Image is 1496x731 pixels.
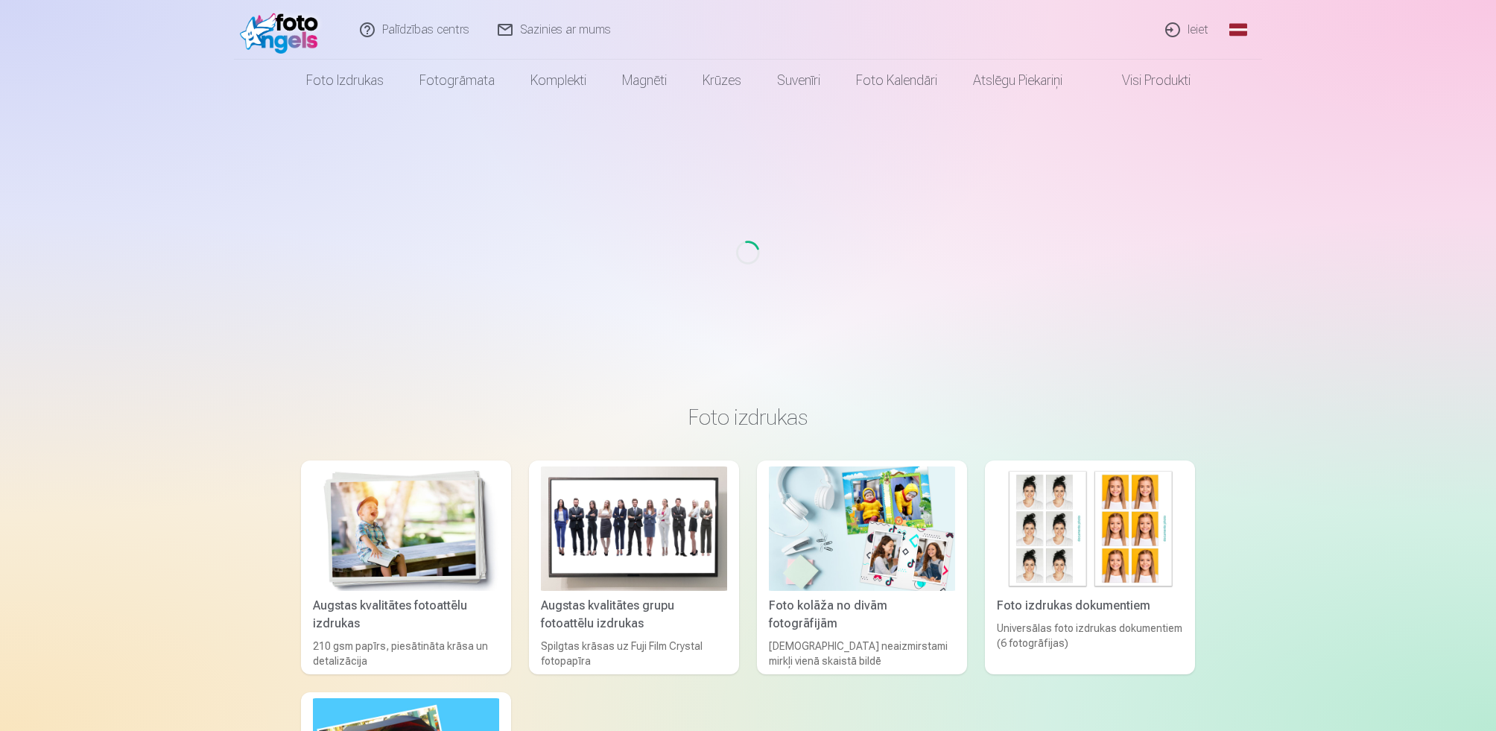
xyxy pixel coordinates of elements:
[985,461,1195,674] a: Foto izdrukas dokumentiemFoto izdrukas dokumentiemUniversālas foto izdrukas dokumentiem (6 fotogr...
[313,404,1183,431] h3: Foto izdrukas
[301,461,511,674] a: Augstas kvalitātes fotoattēlu izdrukasAugstas kvalitātes fotoattēlu izdrukas210 gsm papīrs, piesā...
[1080,60,1208,101] a: Visi produkti
[240,6,326,54] img: /fa1
[759,60,838,101] a: Suvenīri
[307,597,505,633] div: Augstas kvalitātes fotoattēlu izdrukas
[838,60,955,101] a: Foto kalendāri
[955,60,1080,101] a: Atslēgu piekariņi
[288,60,402,101] a: Foto izdrukas
[769,466,955,591] img: Foto kolāža no divām fotogrāfijām
[535,639,733,668] div: Spilgtas krāsas uz Fuji Film Crystal fotopapīra
[991,597,1189,615] div: Foto izdrukas dokumentiem
[757,461,967,674] a: Foto kolāža no divām fotogrāfijāmFoto kolāža no divām fotogrāfijām[DEMOGRAPHIC_DATA] neaizmirstam...
[763,597,961,633] div: Foto kolāža no divām fotogrāfijām
[535,597,733,633] div: Augstas kvalitātes grupu fotoattēlu izdrukas
[997,466,1183,591] img: Foto izdrukas dokumentiem
[402,60,513,101] a: Fotogrāmata
[307,639,505,668] div: 210 gsm papīrs, piesātināta krāsa un detalizācija
[541,466,727,591] img: Augstas kvalitātes grupu fotoattēlu izdrukas
[991,621,1189,668] div: Universālas foto izdrukas dokumentiem (6 fotogrāfijas)
[313,466,499,591] img: Augstas kvalitātes fotoattēlu izdrukas
[763,639,961,668] div: [DEMOGRAPHIC_DATA] neaizmirstami mirkļi vienā skaistā bildē
[685,60,759,101] a: Krūzes
[529,461,739,674] a: Augstas kvalitātes grupu fotoattēlu izdrukasAugstas kvalitātes grupu fotoattēlu izdrukasSpilgtas ...
[513,60,604,101] a: Komplekti
[604,60,685,101] a: Magnēti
